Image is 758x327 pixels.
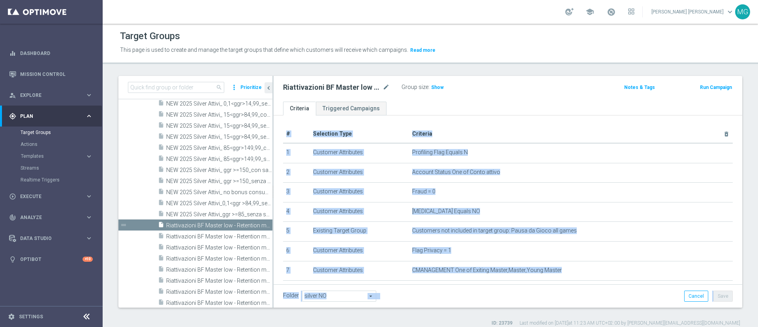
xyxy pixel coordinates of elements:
[9,193,85,200] div: Execute
[310,163,409,183] td: Customer Attributes
[19,314,43,319] a: Settings
[20,194,85,199] span: Execute
[9,214,93,221] div: track_changes Analyze keyboard_arrow_right
[9,193,16,200] i: play_circle_outline
[699,83,733,92] button: Run Campaign
[85,214,93,221] i: keyboard_arrow_right
[158,144,164,153] i: insert_drive_file
[283,241,310,261] td: 6
[166,112,272,118] span: NEW 2025 Silver Attivi_ 15&lt;ggr&gt;84,99_con saldo
[9,214,85,221] div: Analyze
[158,122,164,131] i: insert_drive_file
[723,131,730,137] i: delete_forever
[283,163,310,183] td: 2
[283,222,310,242] td: 5
[158,111,164,120] i: insert_drive_file
[21,127,102,138] div: Target Groups
[120,30,180,42] h1: Target Groups
[158,210,164,219] i: insert_drive_file
[310,241,409,261] td: Customer Attributes
[166,233,272,240] span: Riattivazioni BF Master low - Retention mese 06.08
[158,288,164,297] i: insert_drive_file
[20,114,85,119] span: Plan
[158,177,164,186] i: insert_drive_file
[283,281,310,301] td: 8
[9,249,93,270] div: Optibot
[9,50,93,57] button: equalizer Dashboard
[310,281,409,301] td: Existing Target Group
[283,83,381,92] h2: Riattivazioni BF Master low - Retention mese 05.09
[166,134,272,140] span: NEW 2025 Silver Attivi_ 15&lt;ggr&gt;84,99_senza saldo_non depositanti 10 gg prec
[283,102,316,115] a: Criteria
[166,222,272,229] span: Riattivazioni BF Master low - Retention mese 05.09
[9,193,93,200] button: play_circle_outline Execute keyboard_arrow_right
[20,43,93,64] a: Dashboard
[431,85,444,90] span: Show
[409,46,436,55] button: Read more
[20,64,93,85] a: Mission Control
[166,167,272,174] span: NEW 2025 Silver Attivi_ ggr &gt;=150_con saldo
[158,188,164,197] i: insert_drive_file
[158,299,164,308] i: insert_drive_file
[412,208,480,215] span: [MEDICAL_DATA] Equals NO
[310,125,409,143] th: Selection Type
[492,320,512,327] label: ID: 23739
[21,177,82,183] a: Realtime Triggers
[158,244,164,253] i: insert_drive_file
[9,235,93,242] div: Data Studio keyboard_arrow_right
[20,236,85,241] span: Data Studio
[20,249,83,270] a: Optibot
[310,183,409,202] td: Customer Attributes
[283,261,310,281] td: 7
[166,123,272,129] span: NEW 2025 Silver Attivi_ 15&lt;ggr&gt;84,99_senza saldo
[21,162,102,174] div: Streams
[85,153,93,160] i: keyboard_arrow_right
[158,221,164,231] i: insert_drive_file
[158,266,164,275] i: insert_drive_file
[158,277,164,286] i: insert_drive_file
[85,193,93,200] i: keyboard_arrow_right
[158,255,164,264] i: insert_drive_file
[21,150,102,162] div: Templates
[158,199,164,208] i: insert_drive_file
[85,234,93,242] i: keyboard_arrow_right
[310,261,409,281] td: Customer Attributes
[21,141,82,147] a: Actions
[283,183,310,202] td: 3
[412,149,468,156] span: Profiling Flag Equals N
[9,92,16,99] i: person_search
[8,313,15,320] i: settings
[735,4,750,19] div: MG
[265,84,272,92] i: chevron_left
[20,93,85,98] span: Explore
[9,92,93,98] button: person_search Explore keyboard_arrow_right
[283,292,299,299] label: Folder
[9,71,93,77] button: Mission Control
[21,153,93,159] button: Templates keyboard_arrow_right
[230,82,238,93] i: more_vert
[412,267,562,274] span: CMANAGEMENT One of Exiting Master,Master,Young Master
[623,83,656,92] button: Notes & Tags
[158,166,164,175] i: insert_drive_file
[283,125,310,143] th: #
[402,84,428,91] label: Group size
[412,130,432,137] span: Criteria
[310,143,409,163] td: Customer Attributes
[9,64,93,85] div: Mission Control
[83,257,93,262] div: +10
[128,82,224,93] input: Quick find group or folder
[166,289,272,295] span: Riattivazioni BF Master low - Retention mese 22.08
[166,156,272,163] span: NEW 2025 Silver Attivi_ 85&lt;ggr&gt;149,99_senza saldo
[158,100,164,109] i: insert_drive_file
[85,91,93,99] i: keyboard_arrow_right
[9,256,93,263] button: lightbulb Optibot +10
[9,50,16,57] i: equalizer
[166,189,272,196] span: NEW 2025 Silver Attivi_ no bonus consumed_senza saldo
[9,256,16,263] i: lightbulb
[239,82,263,93] button: Prioritize
[216,84,222,91] span: search
[412,169,500,176] span: Account Status One of Conto attivo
